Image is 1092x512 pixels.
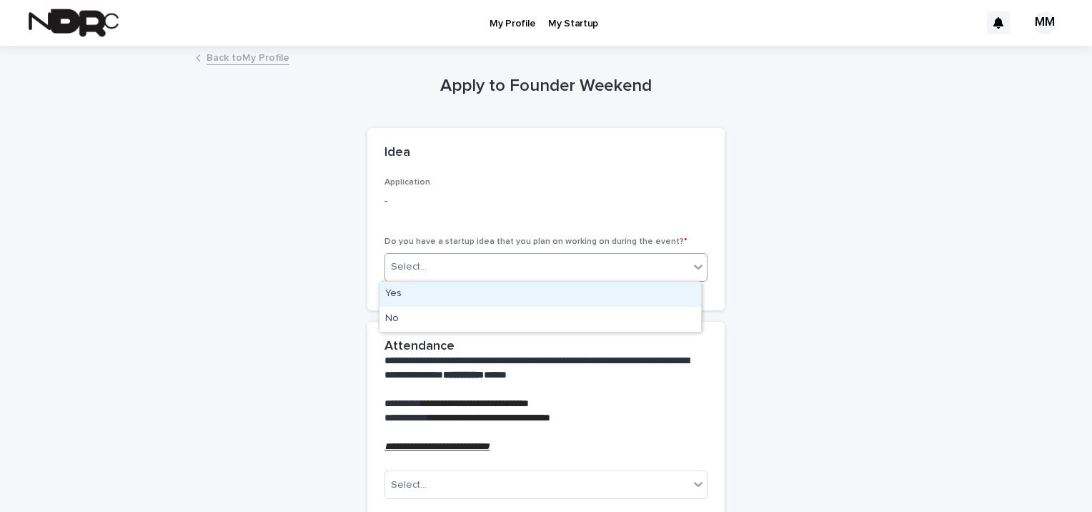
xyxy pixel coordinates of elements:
[391,478,427,493] div: Select...
[384,145,410,161] h2: Idea
[379,307,701,332] div: No
[384,237,688,246] span: Do you have a startup idea that you plan on working on during the event?
[367,76,725,97] h1: Apply to Founder Weekend
[384,339,455,355] h2: Attendance
[391,260,427,275] div: Select...
[379,282,701,307] div: Yes
[384,194,708,209] p: -
[29,9,119,37] img: fPh53EbzTSOZ76wyQ5GQ
[384,178,430,187] span: Application
[1033,11,1056,34] div: MM
[207,49,289,65] a: Back toMy Profile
